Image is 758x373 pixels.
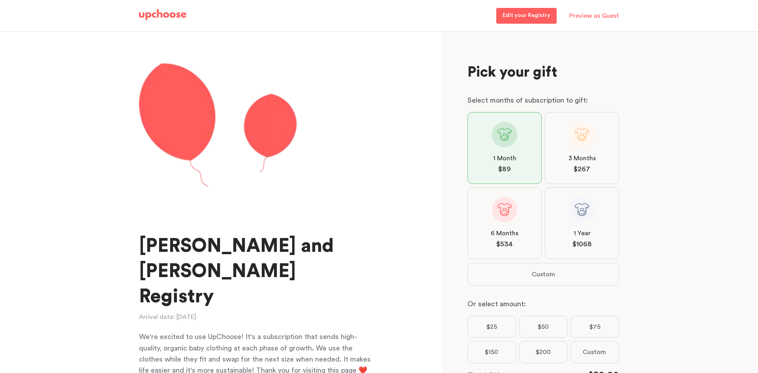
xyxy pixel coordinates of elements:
label: $200 [519,341,568,363]
h1: [PERSON_NAME] and [PERSON_NAME] Registry [139,234,373,309]
p: Or select amount: [467,298,619,309]
span: $ 534 [496,240,513,249]
img: Emily registry [139,63,297,187]
img: UpChoose [139,9,186,20]
label: $25 [467,316,516,338]
time: [DATE] [176,312,196,322]
label: $150 [467,341,516,363]
a: Preview as Guest [569,8,619,24]
p: Pick your gift [467,63,619,82]
span: 1 Month [493,154,516,163]
button: Custom [468,263,619,285]
label: $75 [570,316,619,338]
span: 1 Year [574,229,591,238]
span: $ 267 [574,165,590,174]
p: Edit your Registry [503,11,550,21]
span: 3 Months [568,154,596,163]
p: Select months of subscription to gift: [467,95,619,106]
label: $50 [519,316,568,338]
a: UpChoose [139,9,186,24]
span: 6 Months [491,229,518,238]
span: $ 89 [498,165,511,174]
p: Arrival date: [139,312,175,322]
a: Edit your Registry [496,8,557,24]
span: Custom [583,347,606,357]
span: $ 1068 [572,240,592,249]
